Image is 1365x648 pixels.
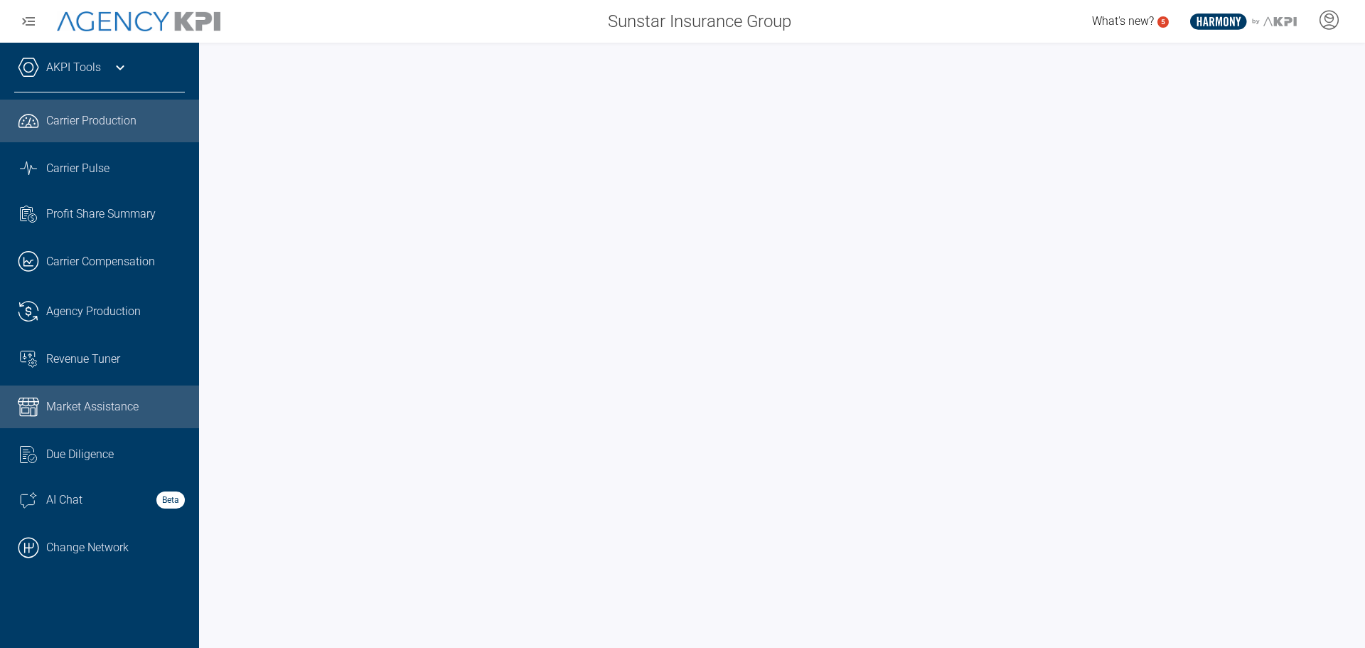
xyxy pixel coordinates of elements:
[1161,18,1165,26] text: 5
[46,492,82,509] span: AI Chat
[1157,16,1169,28] a: 5
[46,303,141,320] span: Agency Production
[46,206,156,223] span: Profit Share Summary
[46,160,109,177] span: Carrier Pulse
[46,446,114,463] span: Due Diligence
[156,492,185,509] strong: Beta
[46,398,139,415] span: Market Assistance
[46,112,136,129] span: Carrier Production
[1092,14,1154,28] span: What's new?
[46,351,120,368] span: Revenue Tuner
[57,11,220,32] img: AgencyKPI
[46,59,101,76] a: AKPI Tools
[608,9,791,34] span: Sunstar Insurance Group
[46,253,155,270] span: Carrier Compensation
